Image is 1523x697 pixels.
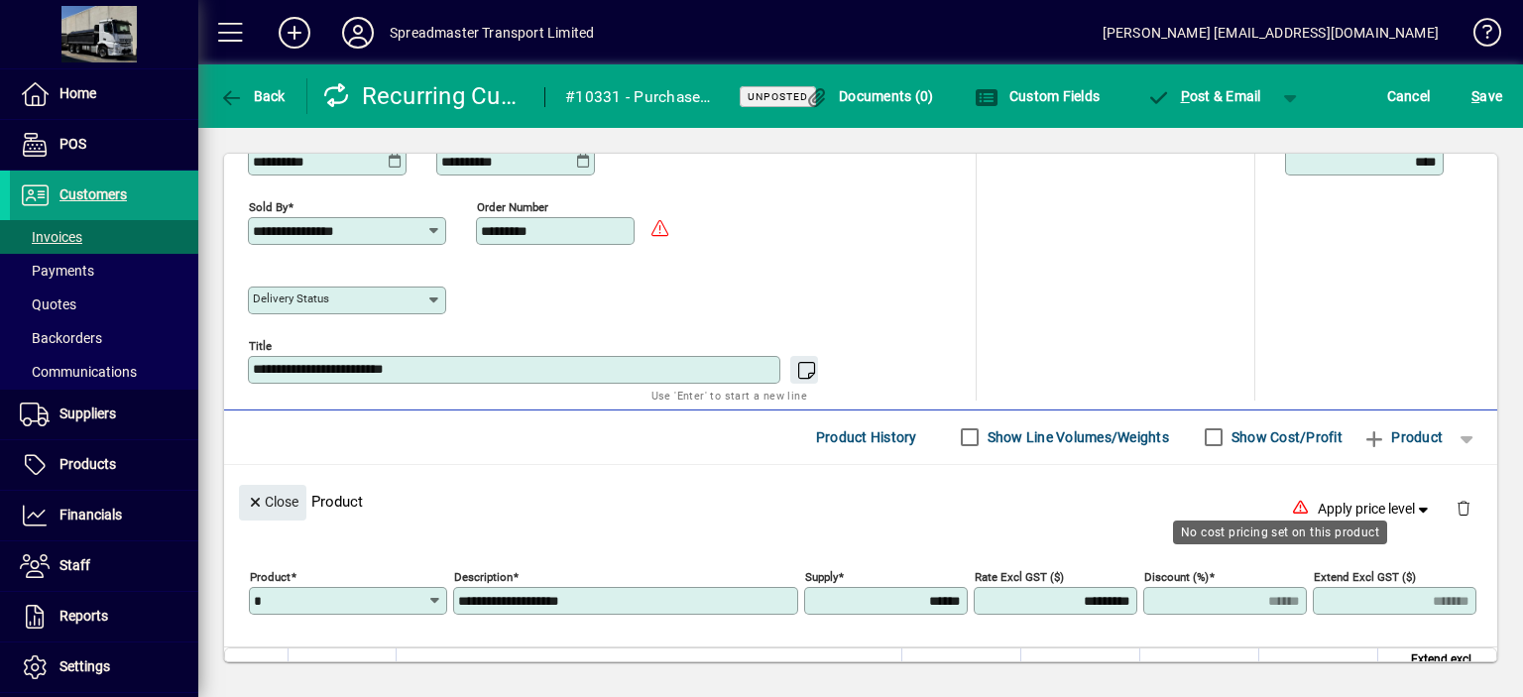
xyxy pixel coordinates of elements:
a: Reports [10,592,198,641]
a: Communications [10,355,198,389]
button: Cancel [1382,78,1436,114]
button: Close [239,485,306,521]
span: Product [1362,421,1443,453]
mat-label: Delivery status [253,291,329,305]
span: Product History [816,421,917,453]
span: ost & Email [1146,88,1261,104]
div: Product [224,465,1497,537]
span: P [1181,88,1190,104]
mat-label: Description [454,569,513,583]
span: Rate excl GST ($) [1037,659,1127,681]
span: Products [59,456,116,472]
a: POS [10,120,198,170]
div: No cost pricing set on this product [1173,521,1387,544]
button: Custom Fields [970,78,1105,114]
label: Show Cost/Profit [1228,427,1343,447]
span: Backorders [20,330,102,346]
span: Description [409,659,469,681]
span: Unposted [748,90,808,103]
span: Reports [59,608,108,624]
span: Communications [20,364,137,380]
a: Payments [10,254,198,288]
button: Back [214,78,291,114]
a: Knowledge Base [1459,4,1498,68]
app-page-header-button: Back [198,78,307,114]
span: Financials [59,507,122,523]
span: Payments [20,263,94,279]
span: ave [1471,80,1502,112]
button: Profile [326,15,390,51]
button: Delete [1440,485,1487,532]
label: Show Line Volumes/Weights [984,427,1169,447]
span: Item [300,659,324,681]
span: S [1471,88,1479,104]
span: Customers [59,186,127,202]
mat-label: Title [249,338,272,352]
div: [PERSON_NAME] [EMAIL_ADDRESS][DOMAIN_NAME] [1103,17,1439,49]
span: Settings [59,658,110,674]
a: Suppliers [10,390,198,439]
span: Quotes [20,296,76,312]
mat-label: Product [250,569,291,583]
button: Add [263,15,326,51]
mat-label: Supply [805,569,838,583]
button: Apply price level [1310,491,1441,526]
a: Settings [10,642,198,692]
button: Product [1352,419,1453,455]
span: Close [247,486,298,519]
span: Staff [59,557,90,573]
mat-label: Discount (%) [1144,569,1209,583]
span: Extend excl GST ($) [1390,648,1471,692]
a: Quotes [10,288,198,321]
button: Save [1466,78,1507,114]
span: GST ($) [1326,659,1365,681]
button: Documents (0) [800,78,939,114]
div: Recurring Customer Invoice [322,80,526,112]
span: Invoices [20,229,82,245]
span: Back [219,88,286,104]
span: Home [59,85,96,101]
span: Apply price level [1318,499,1433,520]
app-page-header-button: Close [234,492,311,510]
span: Cancel [1387,80,1431,112]
button: Product History [808,419,925,455]
mat-label: Extend excl GST ($) [1314,569,1416,583]
a: Backorders [10,321,198,355]
span: Custom Fields [975,88,1100,104]
mat-label: Rate excl GST ($) [975,569,1064,583]
a: Financials [10,491,198,540]
button: Post & Email [1136,78,1271,114]
mat-hint: Use 'Enter' to start a new line [651,384,807,407]
mat-label: Order number [477,199,548,213]
span: POS [59,136,86,152]
app-page-header-button: Delete [1440,499,1487,517]
div: #10331 - Purchase Order # OJ1629679 [565,81,714,113]
span: Discount (%) [1179,659,1246,681]
span: Documents (0) [805,88,934,104]
span: Supply [972,659,1008,681]
a: Invoices [10,220,198,254]
a: Staff [10,541,198,591]
mat-label: Sold by [249,199,288,213]
div: Spreadmaster Transport Limited [390,17,594,49]
span: Suppliers [59,406,116,421]
a: Products [10,440,198,490]
a: Home [10,69,198,119]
